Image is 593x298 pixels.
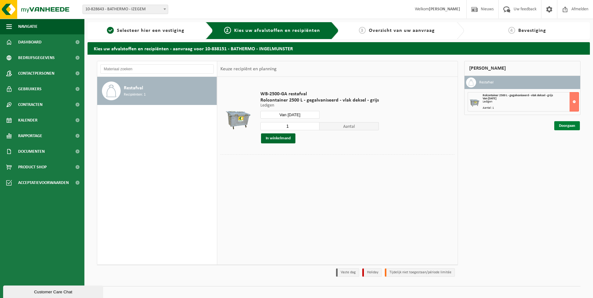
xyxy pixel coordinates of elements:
span: Bedrijfsgegevens [18,50,55,66]
input: Materiaal zoeken [100,64,214,74]
div: Keuze recipiënt en planning [217,61,280,77]
span: Recipiënten: 1 [124,92,146,98]
span: Kies uw afvalstoffen en recipiënten [234,28,320,33]
strong: Van [DATE] [483,97,496,100]
strong: [PERSON_NAME] [429,7,460,12]
a: Doorgaan [554,121,580,130]
div: Ledigen [483,100,579,103]
div: [PERSON_NAME] [464,61,580,76]
span: Rapportage [18,128,42,144]
h3: Restafval [479,77,494,87]
li: Holiday [362,268,382,277]
span: WB-2500-GA restafval [260,91,379,97]
span: 4 [508,27,515,34]
span: Navigatie [18,19,38,34]
span: Overzicht van uw aanvraag [369,28,435,33]
span: Bevestiging [518,28,546,33]
span: Restafval [124,84,143,92]
span: 3 [359,27,366,34]
a: 1Selecteer hier een vestiging [91,27,201,34]
span: Documenten [18,144,45,159]
span: Dashboard [18,34,42,50]
span: Contactpersonen [18,66,54,81]
div: Aantal: 1 [483,107,579,110]
span: Aantal [319,122,379,130]
span: Product Shop [18,159,47,175]
iframe: chat widget [3,284,104,298]
button: In winkelmand [261,133,295,143]
span: Selecteer hier een vestiging [117,28,184,33]
span: 1 [107,27,114,34]
span: 10-828643 - BATHERMO - IZEGEM [83,5,168,14]
span: Kalender [18,112,38,128]
span: Acceptatievoorwaarden [18,175,69,191]
span: Gebruikers [18,81,42,97]
h2: Kies uw afvalstoffen en recipiënten - aanvraag voor 10-838151 - BATHERMO - INGELMUNSTER [88,42,590,54]
span: Rolcontainer 2500 L - gegalvaniseerd - vlak deksel - grijs [483,94,553,97]
li: Vaste dag [336,268,359,277]
p: Ledigen [260,103,379,108]
span: Rolcontainer 2500 L - gegalvaniseerd - vlak deksel - grijs [260,97,379,103]
span: 10-828643 - BATHERMO - IZEGEM [83,5,168,14]
button: Restafval Recipiënten: 1 [97,77,217,105]
li: Tijdelijk niet toegestaan/période limitée [385,268,455,277]
span: Contracten [18,97,43,112]
input: Selecteer datum [260,111,320,119]
span: 2 [224,27,231,34]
